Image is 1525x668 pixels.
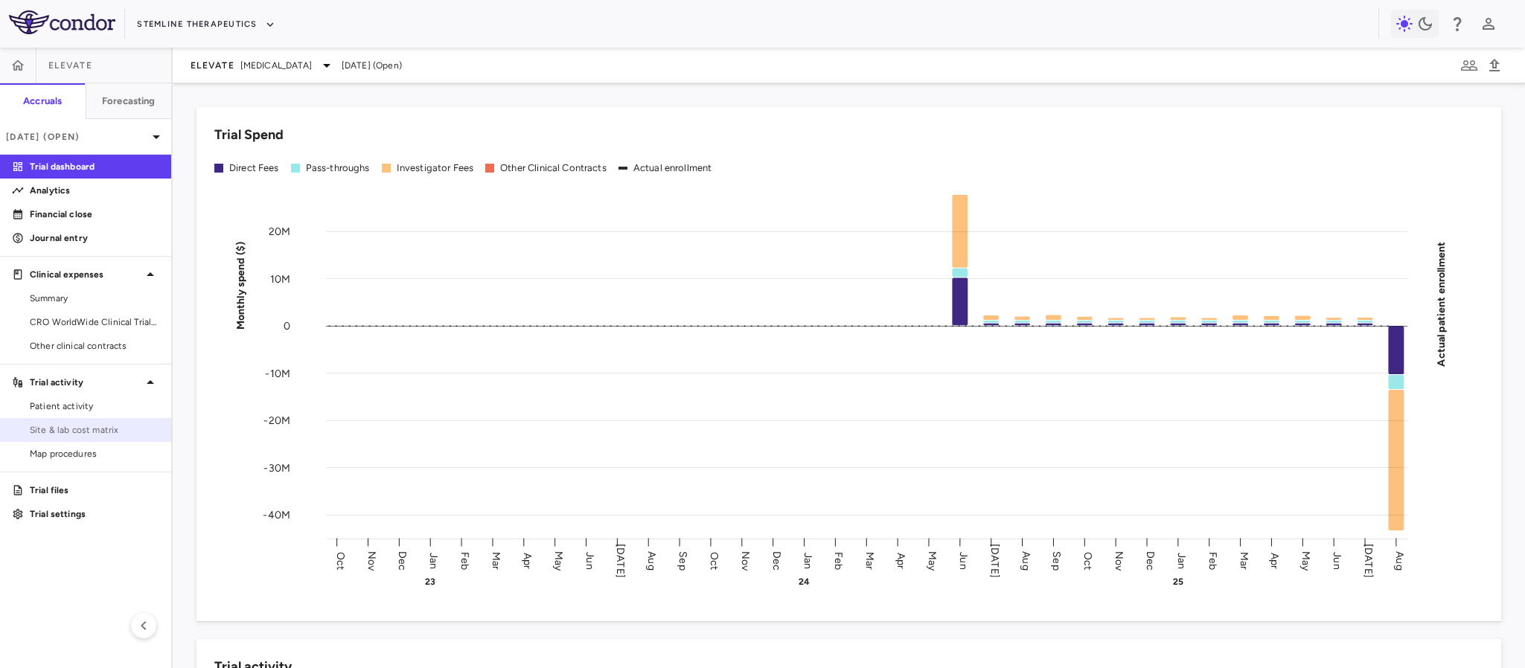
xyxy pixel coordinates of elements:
[229,161,279,175] div: Direct Fees
[895,552,907,568] text: Apr
[677,551,689,570] text: Sep
[234,241,247,330] tspan: Monthly spend ($)
[265,367,290,379] tspan: -10M
[458,551,471,569] text: Feb
[802,552,814,568] text: Jan
[1173,577,1183,587] text: 25
[48,60,92,71] span: ELEVATE
[30,315,159,329] span: CRO WorldWide Clinical Trials, Inc.
[30,484,159,497] p: Trial files
[30,160,159,173] p: Trial dashboard
[1113,550,1125,571] text: Nov
[397,161,474,175] div: Investigator Fees
[342,59,402,72] span: [DATE] (Open)
[30,184,159,197] p: Analytics
[30,507,159,521] p: Trial settings
[30,399,159,413] span: Patient activity
[6,130,147,144] p: [DATE] (Open)
[240,59,312,72] span: [MEDICAL_DATA]
[1144,550,1157,570] text: Dec
[1050,551,1063,570] text: Sep
[1331,552,1343,569] text: Jun
[30,423,159,437] span: Site & lab cost matrix
[1362,544,1375,578] text: [DATE]
[334,551,347,569] text: Oct
[1435,241,1448,366] tspan: Actual patient enrollment
[306,161,370,175] div: Pass-throughs
[9,10,115,34] img: logo-full-SnFGN8VE.png
[284,320,290,333] tspan: 0
[30,339,159,353] span: Other clinical contracts
[770,550,783,570] text: Dec
[30,231,159,245] p: Journal entry
[500,161,607,175] div: Other Clinical Contracts
[490,551,502,569] text: Mar
[23,94,62,108] h6: Accruals
[957,552,970,569] text: Jun
[633,161,712,175] div: Actual enrollment
[1299,550,1312,571] text: May
[30,376,141,389] p: Trial activity
[1175,552,1188,568] text: Jan
[214,125,284,145] h6: Trial Spend
[1268,552,1281,568] text: Apr
[396,550,409,570] text: Dec
[584,552,596,569] text: Jun
[191,60,234,71] span: ELEVATE
[614,544,627,578] text: [DATE]
[1020,551,1032,570] text: Aug
[30,292,159,305] span: Summary
[30,208,159,221] p: Financial close
[521,552,534,568] text: Apr
[552,550,565,571] text: May
[1238,551,1250,569] text: Mar
[1393,551,1406,570] text: Aug
[832,551,845,569] text: Feb
[427,552,440,568] text: Jan
[270,272,290,285] tspan: 10M
[708,551,720,569] text: Oct
[137,13,275,36] button: Stemline Therapeutics
[30,447,159,460] span: Map procedures
[863,551,876,569] text: Mar
[102,94,156,108] h6: Forecasting
[988,544,1001,578] text: [DATE]
[365,550,378,571] text: Nov
[739,550,752,571] text: Nov
[799,577,810,587] text: 24
[263,461,290,474] tspan: -30M
[1081,551,1094,569] text: Oct
[263,508,290,521] tspan: -40M
[425,577,435,587] text: 23
[926,550,939,571] text: May
[645,551,658,570] text: Aug
[30,268,141,281] p: Clinical expenses
[269,225,290,238] tspan: 20M
[263,414,290,427] tspan: -20M
[1206,551,1219,569] text: Feb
